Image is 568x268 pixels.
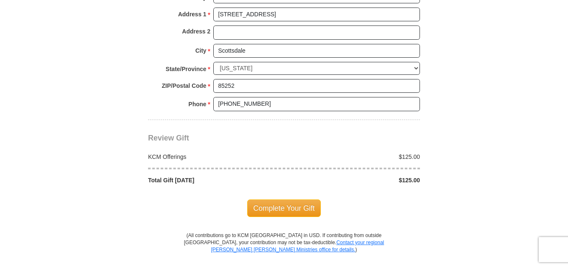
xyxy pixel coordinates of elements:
strong: Phone [189,98,207,110]
div: $125.00 [284,176,425,184]
strong: Address 2 [182,26,210,37]
div: $125.00 [284,153,425,161]
div: Total Gift [DATE] [144,176,284,184]
strong: City [195,45,206,56]
div: KCM Offerings [144,153,284,161]
strong: ZIP/Postal Code [162,80,207,92]
span: Review Gift [148,134,189,142]
span: Complete Your Gift [247,199,321,217]
strong: Address 1 [178,8,207,20]
strong: State/Province [166,63,206,75]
